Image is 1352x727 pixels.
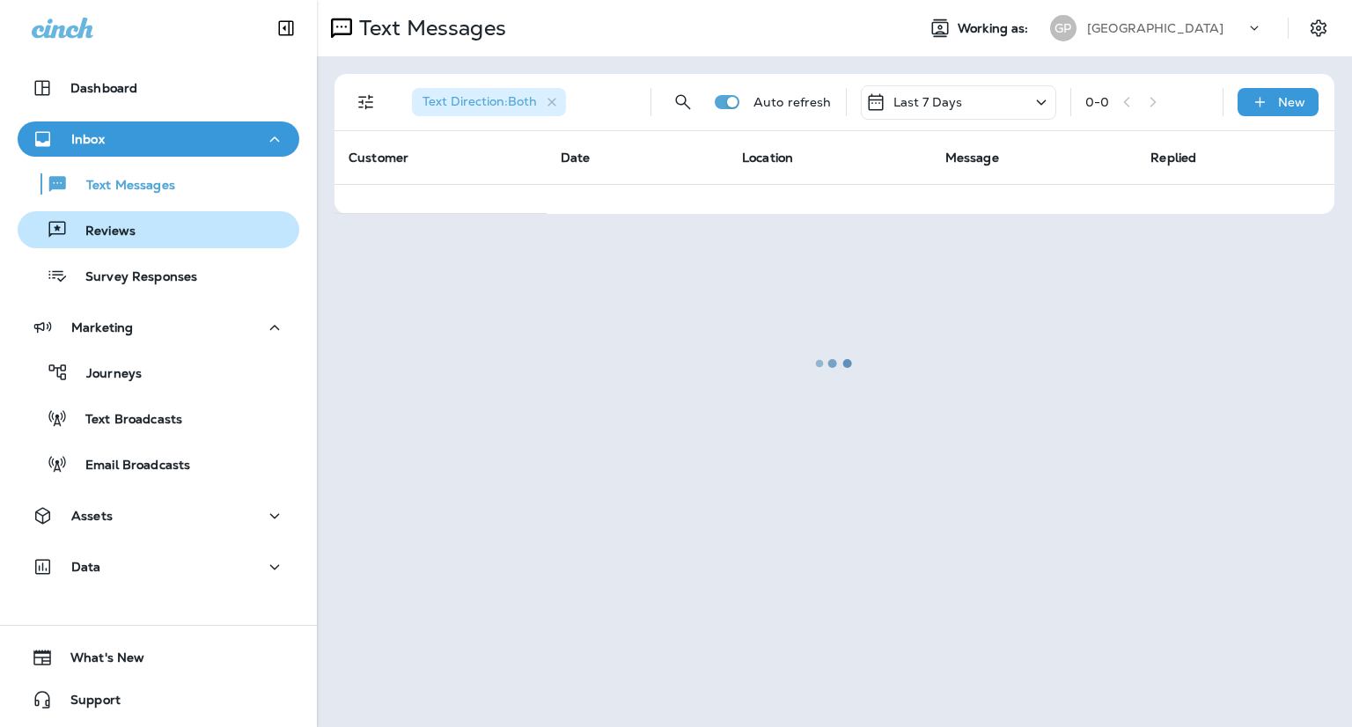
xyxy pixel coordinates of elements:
[70,81,137,95] p: Dashboard
[53,693,121,714] span: Support
[18,400,299,437] button: Text Broadcasts
[71,132,105,146] p: Inbox
[1278,95,1305,109] p: New
[71,560,101,574] p: Data
[18,257,299,294] button: Survey Responses
[18,354,299,391] button: Journeys
[261,11,311,46] button: Collapse Sidebar
[69,178,175,195] p: Text Messages
[53,650,144,672] span: What's New
[68,458,190,474] p: Email Broadcasts
[69,366,142,383] p: Journeys
[18,70,299,106] button: Dashboard
[68,412,182,429] p: Text Broadcasts
[18,165,299,202] button: Text Messages
[18,682,299,717] button: Support
[18,211,299,248] button: Reviews
[18,310,299,345] button: Marketing
[18,445,299,482] button: Email Broadcasts
[68,269,197,286] p: Survey Responses
[18,498,299,533] button: Assets
[71,509,113,523] p: Assets
[71,320,133,334] p: Marketing
[68,224,136,240] p: Reviews
[18,121,299,157] button: Inbox
[18,640,299,675] button: What's New
[18,549,299,584] button: Data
